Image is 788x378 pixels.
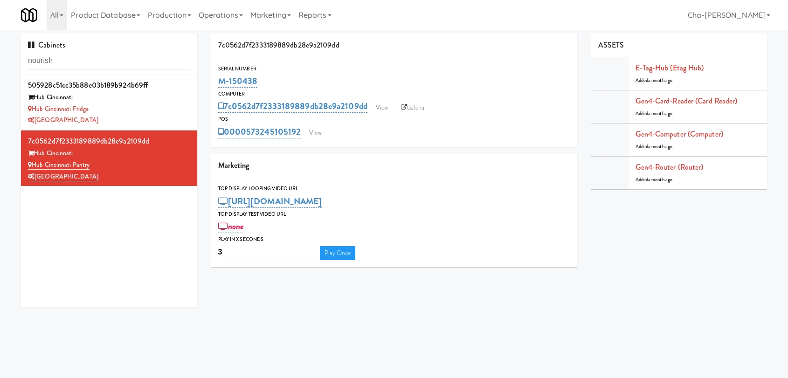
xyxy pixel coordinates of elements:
[28,92,190,103] div: Hub Cincinnati
[218,100,367,113] a: 7c0562d7f2333189889db28e9a2109dd
[211,34,577,57] div: 7c0562d7f2333189889db28e9a2109dd
[636,62,704,73] a: E-tag-hub (Etag Hub)
[218,210,570,219] div: Top Display Test Video Url
[28,148,190,159] div: Hub Cincinnati
[636,143,673,150] span: Added
[636,162,704,172] a: Gen4-router (Router)
[320,246,356,260] a: Play Once
[598,40,624,50] span: ASSETS
[218,64,570,74] div: Serial Number
[648,143,672,150] span: a month ago
[218,115,570,124] div: POS
[21,7,37,23] img: Micromart
[636,77,673,84] span: Added
[21,75,197,131] li: 505928c51cc35b88e03b189b924b69ffHub Cincinnati Hub Cincinnati Fridge[GEOGRAPHIC_DATA]
[636,176,673,183] span: Added
[28,78,190,92] div: 505928c51cc35b88e03b189b924b69ff
[304,126,326,140] a: View
[28,52,190,69] input: Search cabinets
[28,116,98,124] a: [GEOGRAPHIC_DATA]
[636,129,723,139] a: Gen4-computer (Computer)
[648,77,672,84] span: a month ago
[371,101,393,115] a: View
[28,172,98,181] a: [GEOGRAPHIC_DATA]
[218,220,244,233] a: none
[218,160,249,171] span: Marketing
[648,176,672,183] span: a month ago
[28,160,90,170] a: Hub Cincinnati Pantry
[636,96,738,106] a: Gen4-card-reader (Card Reader)
[21,131,197,186] li: 7c0562d7f2333189889db28e9a2109ddHub Cincinnati Hub Cincinnati Pantry[GEOGRAPHIC_DATA]
[396,101,429,115] a: Balena
[648,110,672,117] span: a month ago
[28,134,190,148] div: 7c0562d7f2333189889db28e9a2109dd
[28,40,65,50] span: Cabinets
[28,104,89,113] a: Hub Cincinnati Fridge
[218,89,570,99] div: Computer
[218,235,570,244] div: Play in X seconds
[218,195,322,208] a: [URL][DOMAIN_NAME]
[218,125,301,138] a: 0000573245105192
[636,110,673,117] span: Added
[218,184,570,193] div: Top Display Looping Video Url
[218,75,258,88] a: M-150438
